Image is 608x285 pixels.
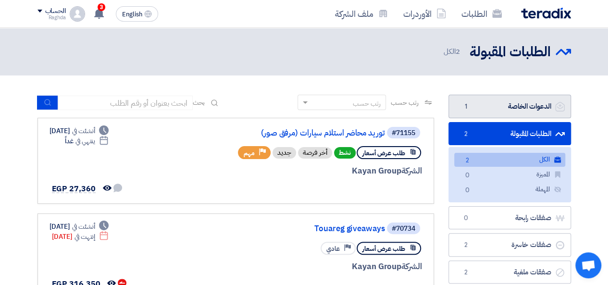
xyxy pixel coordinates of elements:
span: English [122,11,142,18]
img: Teradix logo [521,8,571,19]
span: ينتهي في [75,136,95,146]
div: Kayan Group [191,260,422,273]
span: رتب حسب [391,98,418,108]
h2: الطلبات المقبولة [470,43,551,62]
span: 2 [460,268,472,277]
span: 2 [460,129,472,139]
div: رتب حسب [353,99,381,109]
a: ملف الشركة [327,2,396,25]
a: الطلبات [454,2,509,25]
div: الحساب [45,7,66,15]
a: المميزة [454,168,565,182]
span: بحث [193,98,205,108]
span: أنشئت في [72,126,95,136]
img: profile_test.png [70,6,85,22]
input: ابحث بعنوان أو رقم الطلب [58,96,193,110]
div: غداً [65,136,109,146]
span: 0 [462,186,473,196]
span: 2 [462,156,473,166]
div: Kayan Group [191,165,422,177]
span: 3 [98,3,105,11]
a: توريد محاضر استلام سيارات (مرفق صور) [193,129,385,137]
a: Touareg giveaways [193,224,385,233]
a: Open chat [575,252,601,278]
button: English [116,6,158,22]
div: [DATE] [50,126,109,136]
span: الشركة [401,260,422,273]
a: الطلبات المقبولة2 [448,122,571,146]
span: طلب عرض أسعار [362,149,405,158]
span: الشركة [401,165,422,177]
div: أخر فرصة [298,147,332,159]
span: عادي [326,244,340,253]
span: 0 [460,213,472,223]
a: صفقات خاسرة2 [448,233,571,257]
span: إنتهت في [74,232,95,242]
span: طلب عرض أسعار [362,244,405,253]
a: المهملة [454,183,565,197]
span: EGP 27,360 [52,183,96,195]
a: الكل [454,153,565,167]
a: صفقات رابحة0 [448,206,571,230]
span: نشط [334,147,356,159]
div: #71155 [392,130,415,136]
span: أنشئت في [72,222,95,232]
span: 1 [460,102,472,112]
div: #70734 [392,225,415,232]
span: 2 [460,240,472,250]
div: [DATE] [50,222,109,232]
a: الأوردرات [396,2,454,25]
a: الدعوات الخاصة1 [448,95,571,118]
div: جديد [273,147,296,159]
span: مهم [244,149,255,158]
a: صفقات ملغية2 [448,260,571,284]
span: 0 [462,171,473,181]
span: 2 [456,46,460,57]
div: [DATE] [52,232,109,242]
span: الكل [444,46,462,57]
div: Raghda [37,15,66,20]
